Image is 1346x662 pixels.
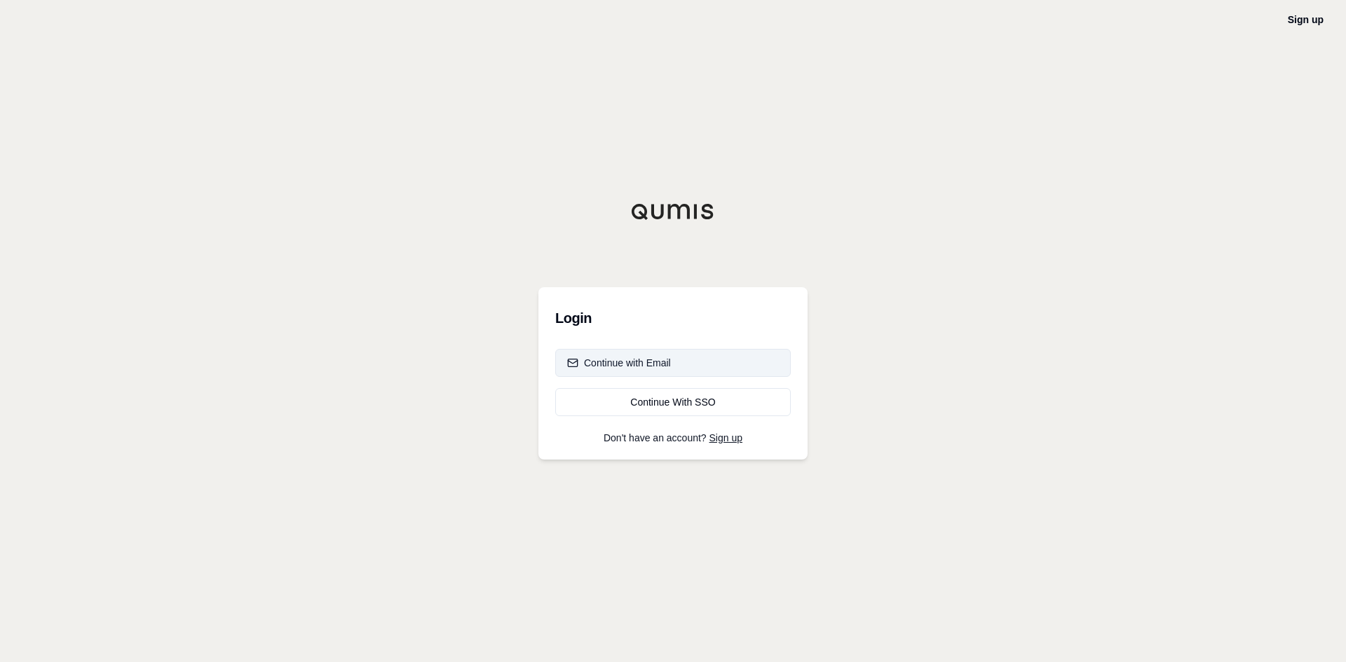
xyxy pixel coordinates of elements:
[555,388,791,416] a: Continue With SSO
[567,395,779,409] div: Continue With SSO
[567,356,671,370] div: Continue with Email
[555,349,791,377] button: Continue with Email
[555,433,791,443] p: Don't have an account?
[555,304,791,332] h3: Login
[631,203,715,220] img: Qumis
[1288,14,1324,25] a: Sign up
[709,432,742,443] a: Sign up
